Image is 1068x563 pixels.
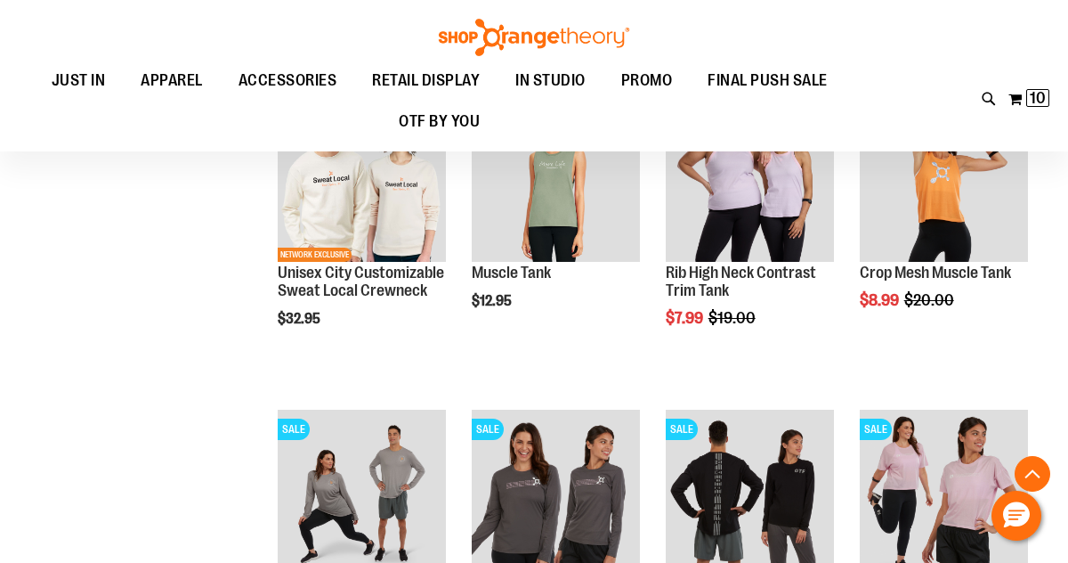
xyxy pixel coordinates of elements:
[52,61,106,101] span: JUST IN
[621,61,673,101] span: PROMO
[34,61,124,102] a: JUST IN
[278,311,323,327] span: $32.95
[666,309,706,327] span: $7.99
[1030,89,1046,107] span: 10
[1015,456,1050,492] button: Back To Top
[860,291,902,309] span: $8.99
[472,264,551,281] a: Muscle Tank
[381,102,498,143] a: OTF BY YOU
[354,61,498,102] a: RETAIL DISPLAY
[657,85,843,372] div: product
[515,61,586,101] span: IN STUDIO
[472,293,514,309] span: $12.95
[860,94,1028,262] img: Crop Mesh Muscle Tank primary image
[708,61,828,101] span: FINAL PUSH SALE
[472,94,640,262] img: Muscle Tank
[603,61,691,102] a: PROMO
[463,85,649,355] div: product
[904,291,957,309] span: $20.00
[399,102,480,142] span: OTF BY YOU
[472,419,504,440] span: SALE
[436,19,632,56] img: Shop Orangetheory
[278,94,446,265] a: Image of Unisex City Customizable NuBlend CrewneckNEWNETWORK EXCLUSIVE
[141,61,203,101] span: APPAREL
[666,94,834,265] a: Rib Tank w/ Contrast Binding primary imageSALE
[860,264,1011,281] a: Crop Mesh Muscle Tank
[372,61,480,101] span: RETAIL DISPLAY
[269,85,455,372] div: product
[666,264,816,299] a: Rib High Neck Contrast Trim Tank
[472,94,640,265] a: Muscle TankNEW
[666,94,834,262] img: Rib Tank w/ Contrast Binding primary image
[278,419,310,440] span: SALE
[278,264,444,299] a: Unisex City Customizable Sweat Local Crewneck
[123,61,221,101] a: APPAREL
[221,61,355,102] a: ACCESSORIES
[278,94,446,262] img: Image of Unisex City Customizable NuBlend Crewneck
[666,419,698,440] span: SALE
[239,61,337,101] span: ACCESSORIES
[708,309,758,327] span: $19.00
[860,419,892,440] span: SALE
[860,94,1028,265] a: Crop Mesh Muscle Tank primary imageSALE
[851,85,1037,355] div: product
[690,61,845,102] a: FINAL PUSH SALE
[278,248,352,262] span: NETWORK EXCLUSIVE
[498,61,603,102] a: IN STUDIO
[991,491,1041,541] button: Hello, have a question? Let’s chat.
